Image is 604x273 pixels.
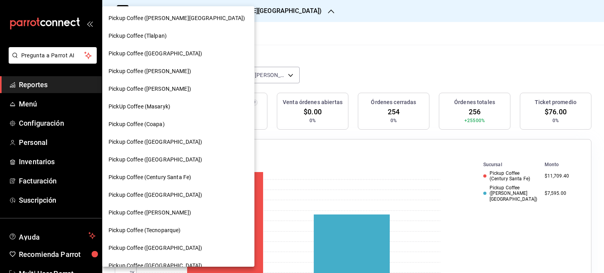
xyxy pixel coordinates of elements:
[102,9,254,27] div: Pickup Coffee ([PERSON_NAME][GEOGRAPHIC_DATA])
[109,14,245,22] span: Pickup Coffee ([PERSON_NAME][GEOGRAPHIC_DATA])
[102,151,254,169] div: Pickup Coffee ([GEOGRAPHIC_DATA])
[109,120,165,128] span: Pickup Coffee (Coapa)
[109,49,202,58] span: Pickup Coffee ([GEOGRAPHIC_DATA])
[102,98,254,115] div: PickUp Coffee (Masaryk)
[102,80,254,98] div: Pickup Coffee ([PERSON_NAME])
[102,45,254,62] div: Pickup Coffee ([GEOGRAPHIC_DATA])
[102,62,254,80] div: Pickup Coffee ([PERSON_NAME])
[109,67,191,75] span: Pickup Coffee ([PERSON_NAME])
[102,115,254,133] div: Pickup Coffee (Coapa)
[109,173,191,181] span: Pickup Coffee (Century Santa Fe)
[102,239,254,257] div: Pickup Coffee ([GEOGRAPHIC_DATA])
[102,169,254,186] div: Pickup Coffee (Century Santa Fe)
[102,204,254,222] div: Pickup Coffee ([PERSON_NAME])
[109,226,181,235] span: Pickup Coffee (Tecnoparque)
[109,156,202,164] span: Pickup Coffee ([GEOGRAPHIC_DATA])
[102,222,254,239] div: Pickup Coffee (Tecnoparque)
[109,244,202,252] span: Pickup Coffee ([GEOGRAPHIC_DATA])
[109,85,191,93] span: Pickup Coffee ([PERSON_NAME])
[109,209,191,217] span: Pickup Coffee ([PERSON_NAME])
[109,262,202,270] span: Pickup Coffee ([GEOGRAPHIC_DATA])
[109,32,167,40] span: Pickup Coffee (Tlalpan)
[102,186,254,204] div: Pickup Coffee ([GEOGRAPHIC_DATA])
[102,27,254,45] div: Pickup Coffee (Tlalpan)
[109,138,202,146] span: Pickup Coffee ([GEOGRAPHIC_DATA])
[102,133,254,151] div: Pickup Coffee ([GEOGRAPHIC_DATA])
[109,103,170,111] span: PickUp Coffee (Masaryk)
[109,191,202,199] span: Pickup Coffee ([GEOGRAPHIC_DATA])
